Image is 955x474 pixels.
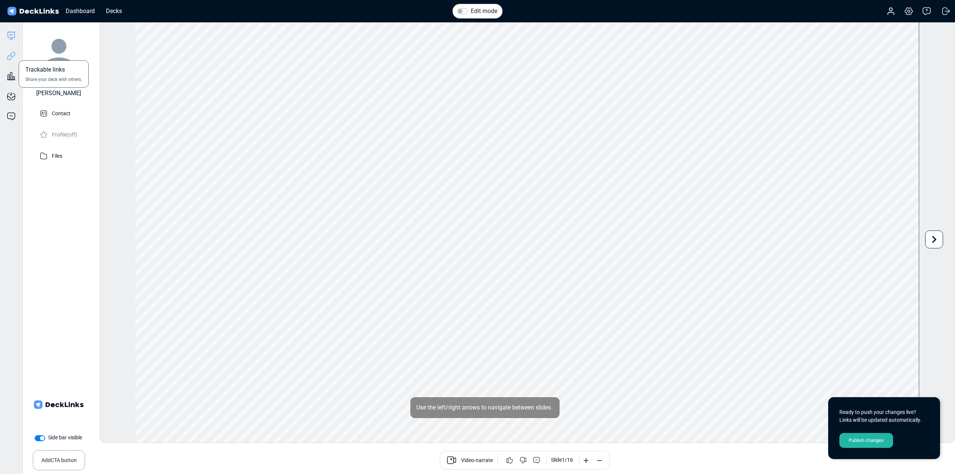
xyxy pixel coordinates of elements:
[461,456,493,465] span: Video-narrate
[62,6,98,16] div: Dashboard
[48,434,82,442] label: Side bar visible
[36,89,81,98] div: [PERSON_NAME]
[839,408,929,424] div: Ready to push your changes live? Links will be updated automatically.
[52,108,71,117] p: Contact
[41,453,77,464] small: Add CTA button
[52,151,62,160] p: Files
[52,129,77,139] p: Profile (off)
[839,433,893,448] div: Publish changes
[25,65,65,76] span: Trackable links
[551,456,573,464] div: Slide 1 / 16
[410,397,560,418] div: Use the left/right arrows to navigate between slides
[25,76,82,83] span: Share your deck with others.
[6,6,60,17] img: DeckLinks
[471,7,497,16] label: Edit mode
[32,379,85,431] img: Company Banner
[102,6,126,16] div: Decks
